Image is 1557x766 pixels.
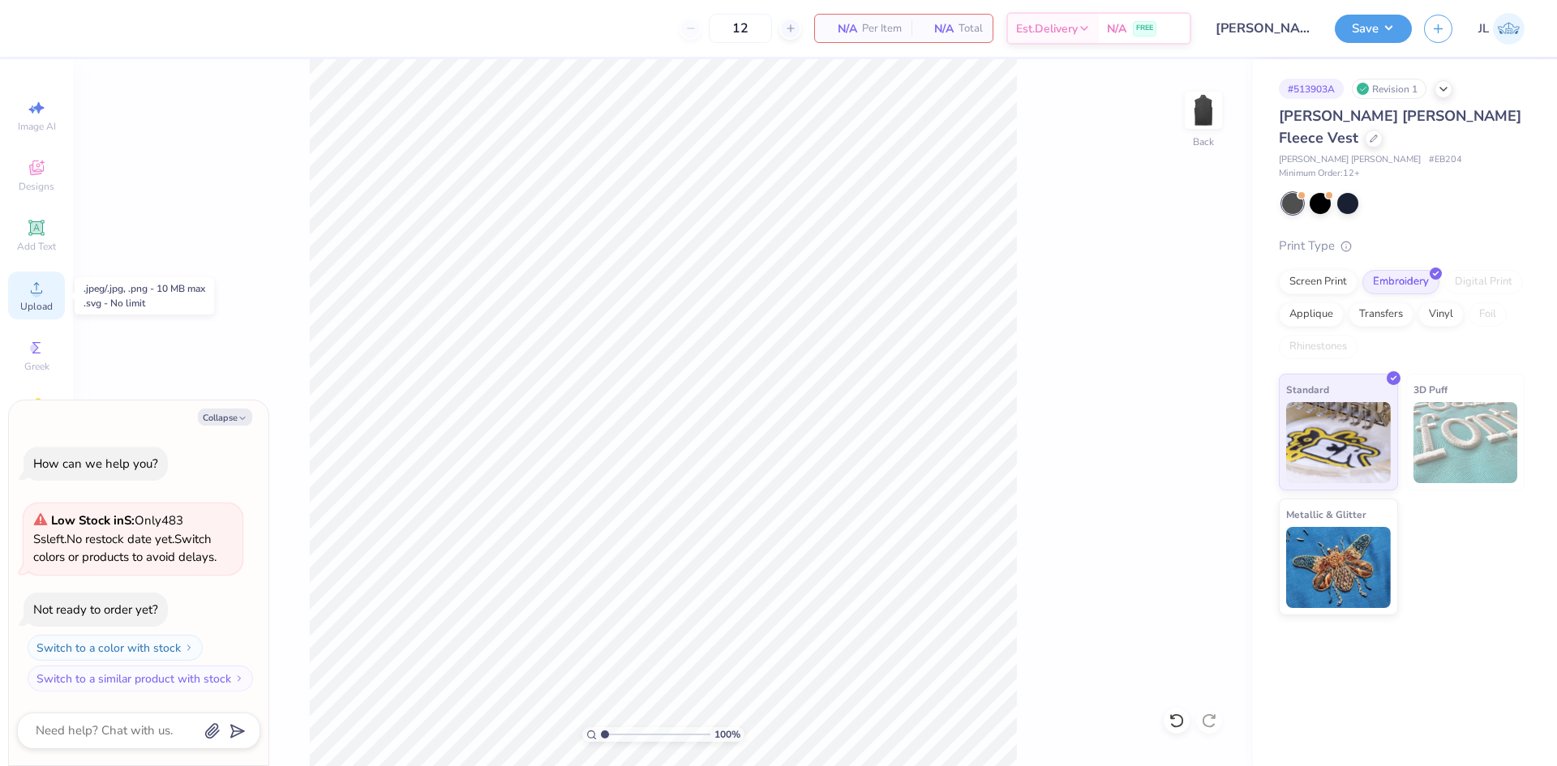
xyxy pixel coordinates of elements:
div: Rhinestones [1279,335,1358,359]
span: Image AI [18,120,56,133]
span: Minimum Order: 12 + [1279,167,1360,181]
div: Screen Print [1279,270,1358,294]
span: No restock date yet. [66,531,174,547]
div: How can we help you? [33,456,158,472]
button: Collapse [198,409,252,426]
div: Digital Print [1444,270,1523,294]
span: Add Text [17,240,56,253]
span: [PERSON_NAME] [PERSON_NAME] Fleece Vest [1279,106,1521,148]
div: Vinyl [1418,302,1464,327]
span: N/A [825,20,857,37]
div: Back [1193,135,1214,149]
input: – – [709,14,772,43]
span: N/A [921,20,954,37]
span: Greek [24,360,49,373]
span: Upload [20,300,53,313]
a: JL [1478,13,1525,45]
img: Metallic & Glitter [1286,527,1391,608]
div: Revision 1 [1352,79,1426,99]
button: Switch to a similar product with stock [28,665,253,691]
span: JL [1478,19,1489,38]
span: [PERSON_NAME] [PERSON_NAME] [1279,153,1421,167]
span: Metallic & Glitter [1286,506,1366,523]
img: Switch to a similar product with stock [234,674,244,683]
span: 3D Puff [1413,381,1448,398]
button: Switch to a color with stock [28,635,203,661]
div: Print Type [1279,237,1525,255]
img: Jairo Laqui [1493,13,1525,45]
div: Applique [1279,302,1344,327]
span: Est. Delivery [1016,20,1078,37]
span: Designs [19,180,54,193]
button: Save [1335,15,1412,43]
span: Per Item [862,20,902,37]
span: FREE [1136,23,1153,34]
span: N/A [1107,20,1126,37]
span: Total [959,20,983,37]
div: Embroidery [1362,270,1439,294]
div: .svg - No limit [84,296,205,310]
span: # EB204 [1429,153,1462,167]
div: Not ready to order yet? [33,601,158,618]
div: # 513903A [1279,79,1344,99]
div: .jpeg/.jpg, .png - 10 MB max [84,281,205,296]
strong: Low Stock in S : [51,512,135,528]
img: Standard [1286,402,1391,483]
span: Standard [1286,381,1329,398]
img: 3D Puff [1413,402,1518,483]
div: Transfers [1349,302,1413,327]
img: Switch to a color with stock [184,643,194,653]
input: Untitled Design [1203,12,1323,45]
span: 100 % [714,727,740,742]
div: Foil [1469,302,1507,327]
span: Only 483 Ss left. Switch colors or products to avoid delays. [33,512,217,565]
img: Back [1187,94,1220,126]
